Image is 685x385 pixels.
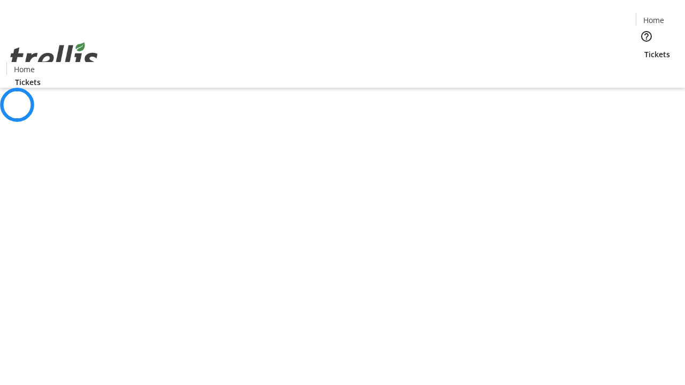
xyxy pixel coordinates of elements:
span: Home [643,14,664,26]
img: Orient E2E Organization 62NfgGhcA5's Logo [6,30,102,84]
a: Tickets [6,76,49,88]
span: Home [14,64,35,75]
a: Home [636,14,671,26]
a: Tickets [636,49,679,60]
span: Tickets [15,76,41,88]
button: Help [636,26,657,47]
span: Tickets [644,49,670,60]
button: Cart [636,60,657,81]
a: Home [7,64,41,75]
